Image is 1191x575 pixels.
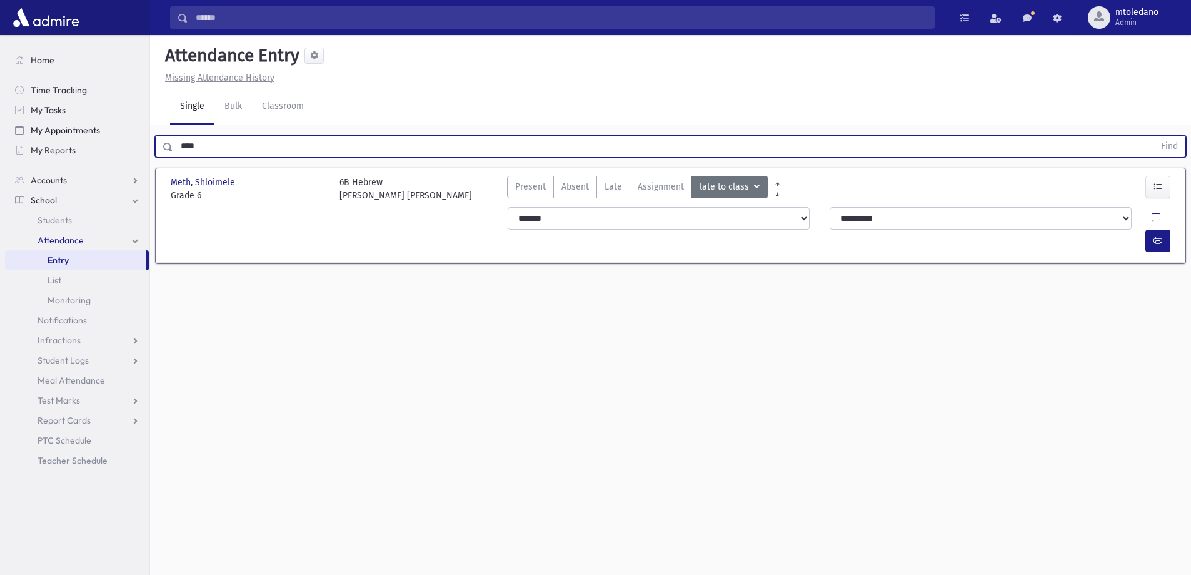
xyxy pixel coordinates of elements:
span: Accounts [31,175,67,186]
a: Monitoring [5,290,149,310]
span: List [48,275,61,286]
span: Assignment [638,180,684,193]
a: List [5,270,149,290]
a: Notifications [5,310,149,330]
a: Home [5,50,149,70]
a: Bulk [214,89,252,125]
span: My Tasks [31,104,66,116]
span: Admin [1115,18,1158,28]
a: Infractions [5,330,149,350]
a: School [5,190,149,210]
div: 6B Hebrew [PERSON_NAME] [PERSON_NAME] [339,176,472,202]
span: Entry [48,255,69,266]
a: My Tasks [5,100,149,120]
span: Present [515,180,546,193]
a: Meal Attendance [5,370,149,390]
img: AdmirePro [10,5,82,30]
a: Report Cards [5,410,149,430]
h5: Attendance Entry [160,45,299,66]
span: mtoledano [1115,8,1158,18]
a: Classroom [252,89,314,125]
span: My Reports [31,145,76,156]
a: Attendance [5,230,149,250]
input: Search [188,6,934,29]
span: Attendance [38,235,84,246]
span: Meth, Shloimele [171,176,238,189]
a: Single [170,89,214,125]
a: Time Tracking [5,80,149,100]
u: Missing Attendance History [165,73,274,83]
a: Teacher Schedule [5,450,149,471]
a: Accounts [5,170,149,190]
a: Test Marks [5,390,149,410]
span: Home [31,54,54,66]
span: Test Marks [38,395,80,406]
a: My Reports [5,140,149,160]
span: My Appointments [31,125,100,136]
span: Absent [561,180,589,193]
span: Infractions [38,335,81,346]
span: Notifications [38,315,87,326]
span: PTC Schedule [38,435,91,446]
span: Grade 6 [171,189,327,202]
button: Find [1153,136,1185,157]
span: Teacher Schedule [38,455,108,466]
span: Monitoring [48,295,91,306]
span: School [31,195,57,206]
span: Time Tracking [31,84,87,96]
span: Meal Attendance [38,375,105,386]
a: Students [5,210,149,230]
a: Student Logs [5,350,149,370]
a: Entry [5,250,146,270]
span: Student Logs [38,355,89,366]
button: late to class [691,176,768,198]
div: AttTypes [507,176,768,202]
span: Late [605,180,622,193]
a: My Appointments [5,120,149,140]
span: Report Cards [38,415,91,426]
a: Missing Attendance History [160,73,274,83]
span: Students [38,215,72,226]
span: late to class [700,180,751,194]
a: PTC Schedule [5,430,149,450]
